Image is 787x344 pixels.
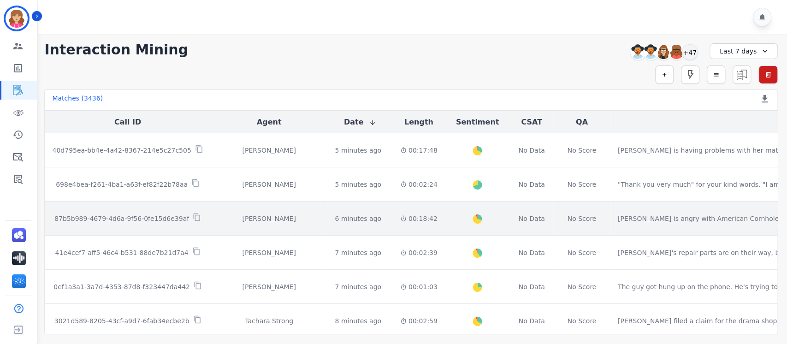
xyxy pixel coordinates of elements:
[568,180,597,189] div: No Score
[517,214,546,223] div: No Data
[521,117,542,128] button: CSAT
[218,180,320,189] div: [PERSON_NAME]
[6,7,28,30] img: Bordered avatar
[404,117,433,128] button: Length
[56,180,188,189] p: 698e4bea-f261-4ba1-a63f-ef82f22b78aa
[54,316,189,326] p: 3021d589-8205-43cf-a9d7-6fab34ecbe2b
[53,146,191,155] p: 40d795ea-bb4e-4a42-8367-214e5c27c505
[400,214,438,223] div: 00:18:42
[517,248,546,257] div: No Data
[114,117,141,128] button: Call ID
[568,282,597,291] div: No Score
[682,44,698,60] div: +47
[517,282,546,291] div: No Data
[517,316,546,326] div: No Data
[335,214,381,223] div: 6 minutes ago
[568,214,597,223] div: No Score
[335,146,381,155] div: 5 minutes ago
[335,248,381,257] div: 7 minutes ago
[400,248,438,257] div: 00:02:39
[517,146,546,155] div: No Data
[568,146,597,155] div: No Score
[53,282,190,291] p: 0ef1a3a1-3a7d-4353-87d8-f323447da442
[568,248,597,257] div: No Score
[344,117,377,128] button: Date
[257,117,282,128] button: Agent
[400,180,438,189] div: 00:02:24
[400,316,438,326] div: 00:02:59
[335,282,381,291] div: 7 minutes ago
[218,282,320,291] div: [PERSON_NAME]
[54,214,189,223] p: 87b5b989-4679-4d6a-9f56-0fe15d6e39af
[218,248,320,257] div: [PERSON_NAME]
[568,316,597,326] div: No Score
[55,248,189,257] p: 41e4cef7-aff5-46c4-b531-88de7b21d7a4
[52,94,103,107] div: Matches ( 3436 )
[218,214,320,223] div: [PERSON_NAME]
[456,117,499,128] button: Sentiment
[335,180,381,189] div: 5 minutes ago
[517,180,546,189] div: No Data
[218,316,320,326] div: Tachara Strong
[335,316,381,326] div: 8 minutes ago
[400,146,438,155] div: 00:17:48
[710,43,778,59] div: Last 7 days
[44,42,188,58] h1: Interaction Mining
[218,146,320,155] div: [PERSON_NAME]
[576,117,588,128] button: QA
[400,282,438,291] div: 00:01:03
